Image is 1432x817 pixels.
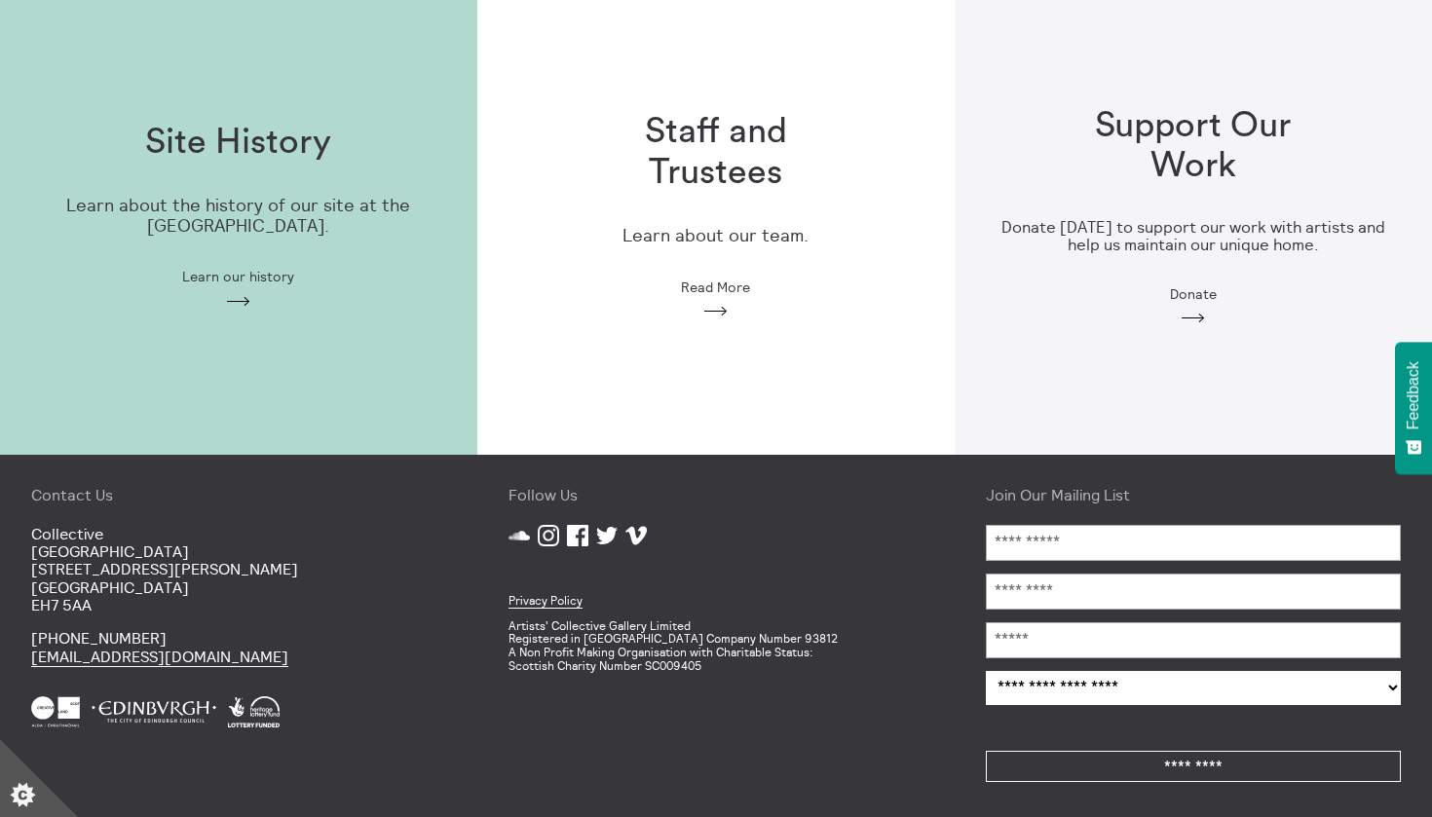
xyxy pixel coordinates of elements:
[986,486,1401,503] h4: Join Our Mailing List
[182,269,294,284] span: Learn our history
[31,196,446,236] p: Learn about the history of our site at the [GEOGRAPHIC_DATA].
[509,486,923,503] h4: Follow Us
[31,486,446,503] h4: Contact Us
[1069,106,1318,187] h1: Support Our Work
[92,696,216,727] img: City Of Edinburgh Council White
[31,525,446,614] p: Collective [GEOGRAPHIC_DATA] [STREET_ADDRESS][PERSON_NAME] [GEOGRAPHIC_DATA] EH7 5AA
[986,218,1401,255] h3: Donate [DATE] to support our work with artists and help us maintain our unique home.
[1405,361,1422,429] span: Feedback
[145,123,331,163] h1: Site History
[31,629,446,665] p: [PHONE_NUMBER]
[31,647,288,667] a: [EMAIL_ADDRESS][DOMAIN_NAME]
[681,279,750,295] span: Read More
[31,696,80,727] img: Creative Scotland
[509,619,923,673] p: Artists' Collective Gallery Limited Registered in [GEOGRAPHIC_DATA] Company Number 93812 A Non Pr...
[1395,342,1432,474] button: Feedback - Show survey
[228,696,280,727] img: Heritage Lottery Fund
[622,226,809,246] p: Learn about our team.
[1170,286,1217,302] span: Donate
[509,593,583,609] a: Privacy Policy
[591,112,841,193] h1: Staff and Trustees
